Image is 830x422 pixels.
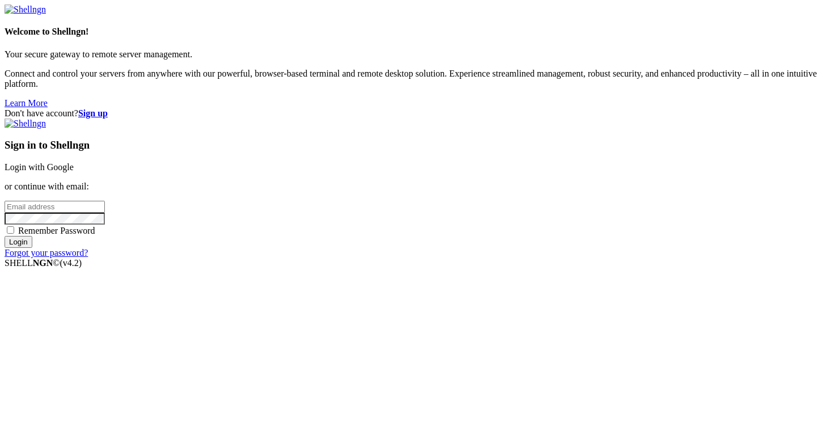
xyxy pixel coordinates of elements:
[5,201,105,213] input: Email address
[5,108,825,119] div: Don't have account?
[78,108,108,118] a: Sign up
[5,5,46,15] img: Shellngn
[5,248,88,258] a: Forgot your password?
[5,69,825,89] p: Connect and control your servers from anywhere with our powerful, browser-based terminal and remo...
[5,98,48,108] a: Learn More
[5,162,74,172] a: Login with Google
[5,139,825,151] h3: Sign in to Shellngn
[5,236,32,248] input: Login
[60,258,82,268] span: 4.2.0
[5,27,825,37] h4: Welcome to Shellngn!
[5,119,46,129] img: Shellngn
[5,49,825,60] p: Your secure gateway to remote server management.
[5,182,825,192] p: or continue with email:
[7,226,14,234] input: Remember Password
[18,226,95,235] span: Remember Password
[33,258,53,268] b: NGN
[5,258,82,268] span: SHELL ©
